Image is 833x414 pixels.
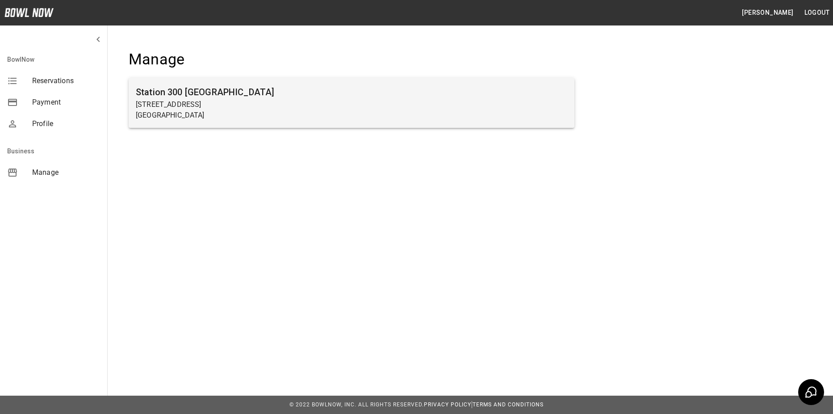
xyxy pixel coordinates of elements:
[32,167,100,178] span: Manage
[32,118,100,129] span: Profile
[129,50,574,69] h4: Manage
[473,401,544,408] a: Terms and Conditions
[32,97,100,108] span: Payment
[738,4,797,21] button: [PERSON_NAME]
[136,99,567,110] p: [STREET_ADDRESS]
[4,8,54,17] img: logo
[289,401,424,408] span: © 2022 BowlNow, Inc. All Rights Reserved.
[424,401,471,408] a: Privacy Policy
[801,4,833,21] button: Logout
[32,76,100,86] span: Reservations
[136,110,567,121] p: [GEOGRAPHIC_DATA]
[136,85,567,99] h6: Station 300 [GEOGRAPHIC_DATA]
